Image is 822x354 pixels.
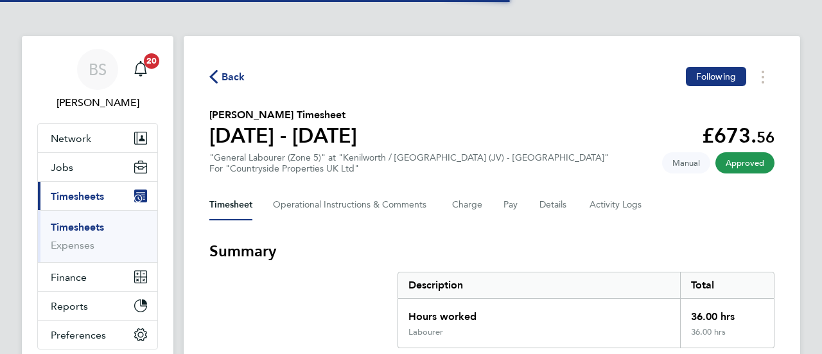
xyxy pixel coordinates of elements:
button: Activity Logs [590,190,643,220]
div: 36.00 hrs [680,327,774,348]
button: Preferences [38,321,157,349]
div: Labourer [408,327,443,337]
button: Charge [452,190,483,220]
button: Details [539,190,569,220]
span: Timesheets [51,190,104,202]
app-decimal: £673. [702,123,774,148]
span: Finance [51,271,87,283]
span: Network [51,132,91,145]
button: Following [686,67,746,86]
div: Total [680,272,774,298]
button: Reports [38,292,157,320]
button: Finance [38,263,157,291]
span: This timesheet has been approved. [715,152,774,173]
a: Timesheets [51,221,104,233]
button: Back [209,69,245,85]
div: "General Labourer (Zone 5)" at "Kenilworth / [GEOGRAPHIC_DATA] (JV) - [GEOGRAPHIC_DATA]" [209,152,609,174]
a: Expenses [51,239,94,251]
span: Back [222,69,245,85]
div: Hours worked [398,299,680,327]
span: 20 [144,53,159,69]
button: Pay [503,190,519,220]
button: Operational Instructions & Comments [273,190,432,220]
button: Jobs [38,153,157,181]
span: Jobs [51,161,73,173]
span: BS [89,61,107,78]
button: Timesheets Menu [751,67,774,87]
h3: Summary [209,241,774,261]
span: Preferences [51,329,106,341]
button: Timesheet [209,190,252,220]
div: Description [398,272,680,298]
div: For "Countryside Properties UK Ltd" [209,163,609,174]
div: Timesheets [38,210,157,262]
button: Timesheets [38,182,157,210]
span: Reports [51,300,88,312]
span: This timesheet was manually created. [662,152,710,173]
h2: [PERSON_NAME] Timesheet [209,107,357,123]
div: Summary [398,272,774,348]
a: BS[PERSON_NAME] [37,49,158,111]
h1: [DATE] - [DATE] [209,123,357,148]
div: 36.00 hrs [680,299,774,327]
span: Following [696,71,736,82]
span: Beth Seddon [37,95,158,111]
span: 56 [756,128,774,146]
button: Network [38,124,157,152]
a: 20 [128,49,153,90]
